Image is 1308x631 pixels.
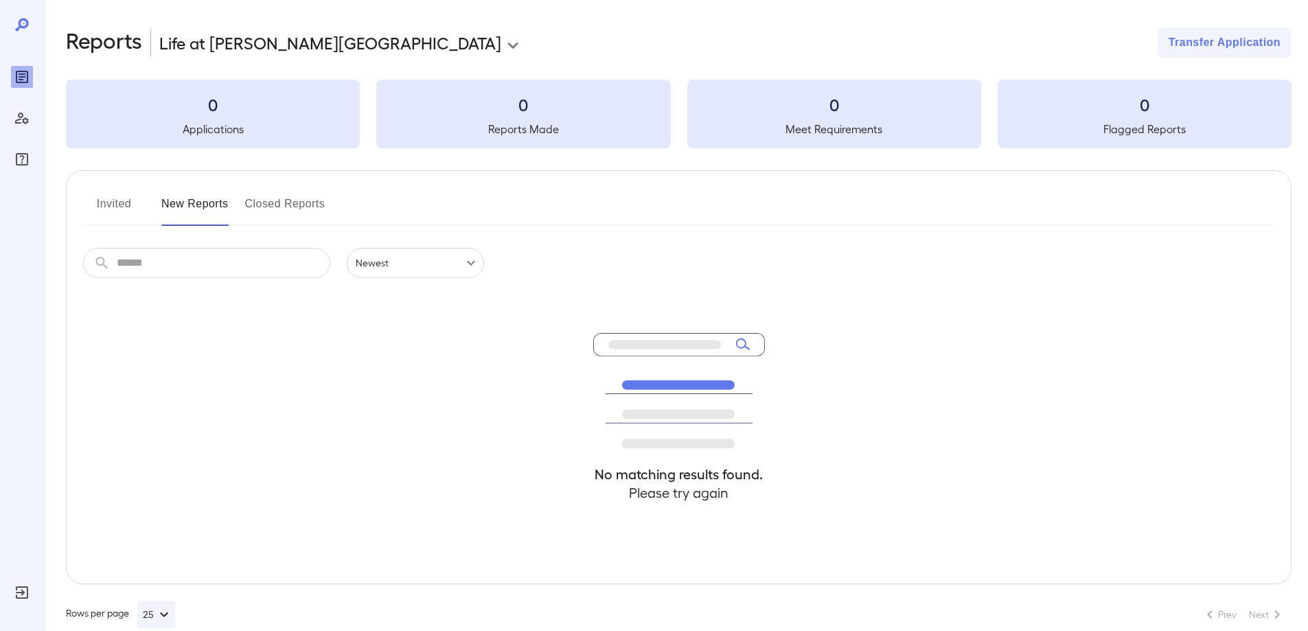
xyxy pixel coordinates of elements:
[1158,27,1292,58] button: Transfer Application
[11,107,33,129] div: Manage Users
[593,465,765,483] h4: No matching results found.
[66,121,360,137] h5: Applications
[687,121,981,137] h5: Meet Requirements
[66,601,175,628] div: Rows per page
[11,582,33,604] div: Log Out
[161,193,229,226] button: New Reports
[593,483,765,502] h4: Please try again
[66,93,360,115] h3: 0
[376,93,670,115] h3: 0
[1195,604,1292,626] nav: pagination navigation
[137,601,175,628] button: 25
[998,121,1292,137] h5: Flagged Reports
[245,193,325,226] button: Closed Reports
[376,121,670,137] h5: Reports Made
[687,93,981,115] h3: 0
[347,248,484,278] div: Newest
[159,32,501,54] p: Life at [PERSON_NAME][GEOGRAPHIC_DATA]
[83,193,145,226] button: Invited
[11,66,33,88] div: Reports
[998,93,1292,115] h3: 0
[66,80,1292,148] summary: 0Applications0Reports Made0Meet Requirements0Flagged Reports
[11,148,33,170] div: FAQ
[66,27,142,58] h2: Reports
